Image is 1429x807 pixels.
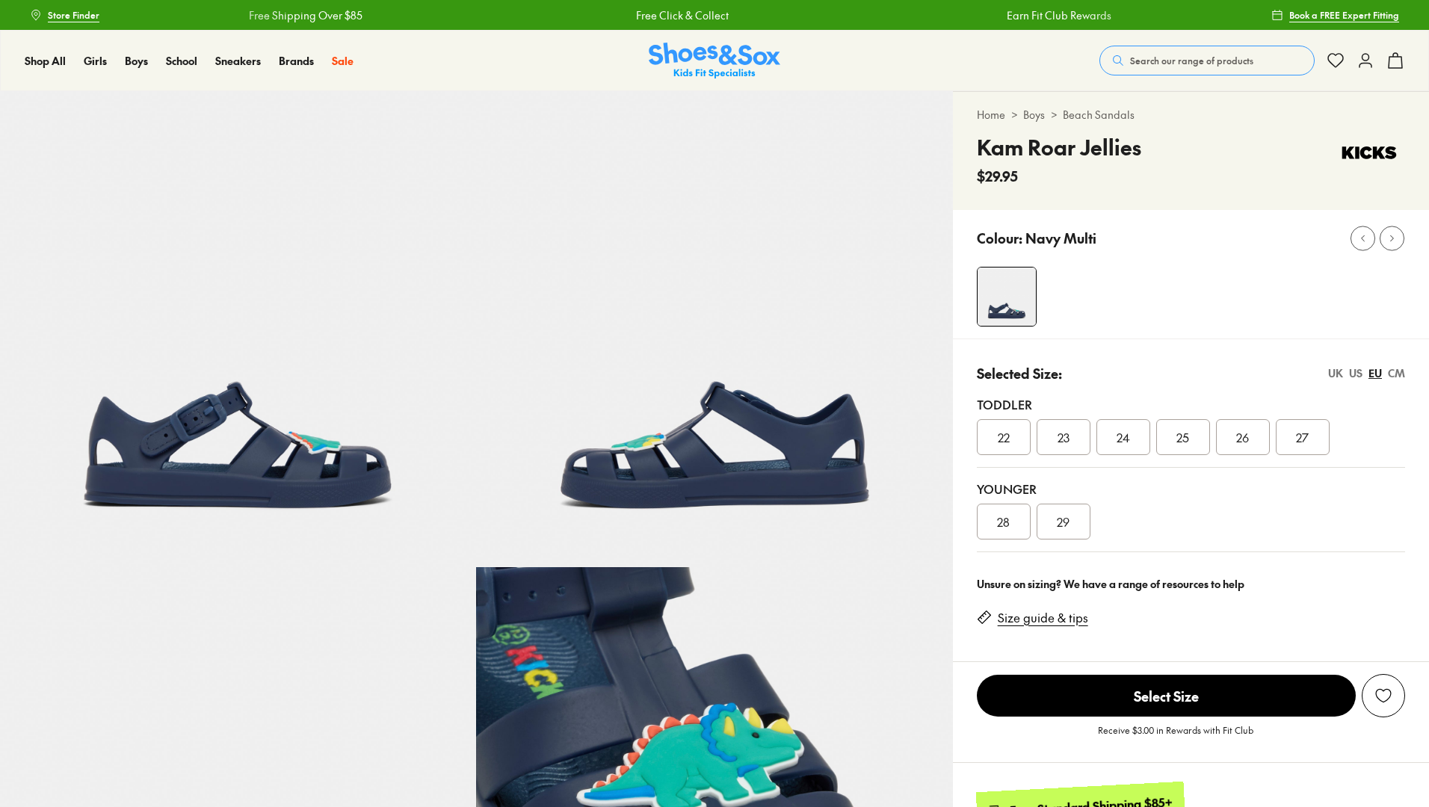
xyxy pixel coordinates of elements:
span: Sale [332,53,354,68]
a: School [166,53,197,69]
span: 25 [1176,428,1189,446]
a: Boys [125,53,148,69]
span: Sneakers [215,53,261,68]
p: Navy Multi [1025,228,1096,248]
button: Add to Wishlist [1362,674,1405,717]
a: Sale [332,53,354,69]
span: 29 [1057,513,1070,531]
div: EU [1368,365,1382,381]
span: Search our range of products [1130,54,1253,67]
img: 5-561673_1 [476,91,952,567]
span: 22 [998,428,1010,446]
span: Girls [84,53,107,68]
p: Receive $3.00 in Rewards with Fit Club [1098,723,1253,750]
a: Beach Sandals [1063,107,1135,123]
div: Toddler [977,395,1405,413]
span: 24 [1117,428,1130,446]
span: Store Finder [48,8,99,22]
a: Book a FREE Expert Fitting [1271,1,1399,28]
span: Select Size [977,675,1356,717]
div: UK [1328,365,1343,381]
a: Free Click & Collect [635,7,728,23]
img: Vendor logo [1333,132,1405,176]
img: 4-561672_1 [978,268,1036,326]
div: CM [1388,365,1405,381]
a: Sneakers [215,53,261,69]
a: Earn Fit Club Rewards [1006,7,1111,23]
h4: Kam Roar Jellies [977,132,1141,163]
a: Store Finder [30,1,99,28]
a: Shop All [25,53,66,69]
span: Shop All [25,53,66,68]
a: Girls [84,53,107,69]
span: 26 [1236,428,1249,446]
p: Colour: [977,228,1022,248]
span: Brands [279,53,314,68]
a: Boys [1023,107,1045,123]
span: 23 [1058,428,1070,446]
span: $29.95 [977,166,1018,186]
a: Size guide & tips [998,610,1088,626]
span: Book a FREE Expert Fitting [1289,8,1399,22]
a: Shoes & Sox [649,43,780,79]
div: US [1349,365,1362,381]
div: > > [977,107,1405,123]
span: School [166,53,197,68]
span: Boys [125,53,148,68]
span: 27 [1296,428,1309,446]
img: SNS_Logo_Responsive.svg [649,43,780,79]
div: Younger [977,480,1405,498]
button: Select Size [977,674,1356,717]
div: Unsure on sizing? We have a range of resources to help [977,576,1405,592]
span: 28 [997,513,1010,531]
a: Brands [279,53,314,69]
a: Home [977,107,1005,123]
a: Free Shipping Over $85 [248,7,362,23]
button: Search our range of products [1099,46,1315,75]
p: Selected Size: [977,363,1062,383]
